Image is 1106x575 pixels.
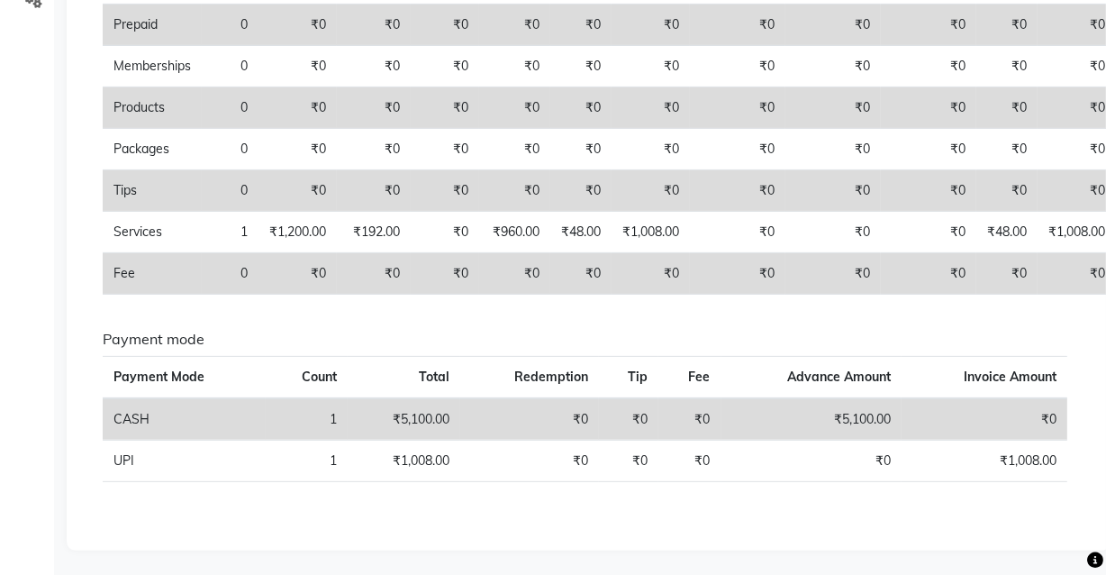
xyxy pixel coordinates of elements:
td: ₹0 [976,253,1038,295]
td: ₹0 [550,129,612,170]
td: ₹0 [785,5,881,46]
td: ₹192.00 [337,212,411,253]
td: Products [103,87,202,129]
span: Count [302,369,337,385]
span: Invoice Amount [964,369,1056,385]
td: Packages [103,129,202,170]
td: ₹0 [411,212,479,253]
td: ₹0 [258,87,337,129]
td: 0 [202,170,258,212]
td: ₹0 [881,87,976,129]
td: ₹1,008.00 [348,440,461,481]
td: ₹0 [881,170,976,212]
td: ₹0 [479,46,550,87]
td: ₹48.00 [550,212,612,253]
td: ₹0 [612,46,690,87]
td: ₹0 [785,170,881,212]
td: ₹5,100.00 [348,398,461,441]
td: ₹0 [411,46,479,87]
td: ₹0 [612,5,690,46]
td: 0 [202,87,258,129]
td: 0 [202,46,258,87]
td: ₹0 [337,46,411,87]
td: ₹0 [612,170,690,212]
td: ₹0 [411,170,479,212]
td: ₹0 [550,5,612,46]
td: ₹0 [690,5,785,46]
td: Tips [103,170,202,212]
td: 0 [202,5,258,46]
td: ₹960.00 [479,212,550,253]
td: ₹0 [612,87,690,129]
td: ₹0 [337,129,411,170]
td: ₹0 [337,253,411,295]
td: 0 [202,253,258,295]
td: ₹0 [550,253,612,295]
td: Memberships [103,46,202,87]
td: ₹0 [976,5,1038,46]
td: ₹0 [785,253,881,295]
td: ₹0 [479,129,550,170]
span: Total [419,369,449,385]
td: ₹0 [976,87,1038,129]
td: 1 [266,398,348,441]
td: ₹0 [479,170,550,212]
td: ₹0 [411,253,479,295]
span: Tip [628,369,648,385]
td: ₹0 [258,170,337,212]
span: Payment Mode [113,369,204,385]
td: ₹0 [881,129,976,170]
td: ₹0 [479,5,550,46]
td: ₹0 [785,87,881,129]
span: Advance Amount [787,369,891,385]
td: 1 [266,440,348,481]
td: ₹0 [550,170,612,212]
td: ₹0 [550,46,612,87]
span: Fee [689,369,711,385]
td: UPI [103,440,266,481]
td: ₹0 [690,212,785,253]
td: Prepaid [103,5,202,46]
td: 1 [202,212,258,253]
td: ₹0 [658,440,721,481]
td: ₹0 [337,87,411,129]
span: Redemption [514,369,588,385]
td: ₹0 [976,129,1038,170]
td: ₹0 [976,46,1038,87]
td: ₹0 [690,87,785,129]
td: ₹0 [785,212,881,253]
td: ₹0 [460,440,598,481]
td: ₹0 [690,170,785,212]
td: ₹0 [258,5,337,46]
td: ₹0 [337,5,411,46]
td: ₹0 [902,398,1067,441]
td: ₹0 [881,212,976,253]
td: ₹0 [599,440,658,481]
td: Fee [103,253,202,295]
td: ₹0 [690,253,785,295]
td: ₹0 [612,253,690,295]
td: ₹0 [690,129,785,170]
td: ₹0 [658,398,721,441]
td: ₹0 [612,129,690,170]
td: ₹0 [258,129,337,170]
td: ₹0 [881,5,976,46]
td: ₹0 [411,5,479,46]
td: ₹1,008.00 [612,212,690,253]
td: ₹0 [881,46,976,87]
td: ₹0 [785,46,881,87]
td: ₹0 [690,46,785,87]
td: ₹0 [258,46,337,87]
td: ₹0 [976,170,1038,212]
td: ₹0 [599,398,658,441]
td: ₹0 [258,253,337,295]
td: ₹0 [411,129,479,170]
td: ₹0 [411,87,479,129]
td: Services [103,212,202,253]
td: ₹0 [460,398,598,441]
td: ₹0 [881,253,976,295]
td: ₹5,100.00 [721,398,902,441]
h6: Payment mode [103,331,1067,348]
td: CASH [103,398,266,441]
td: ₹0 [785,129,881,170]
